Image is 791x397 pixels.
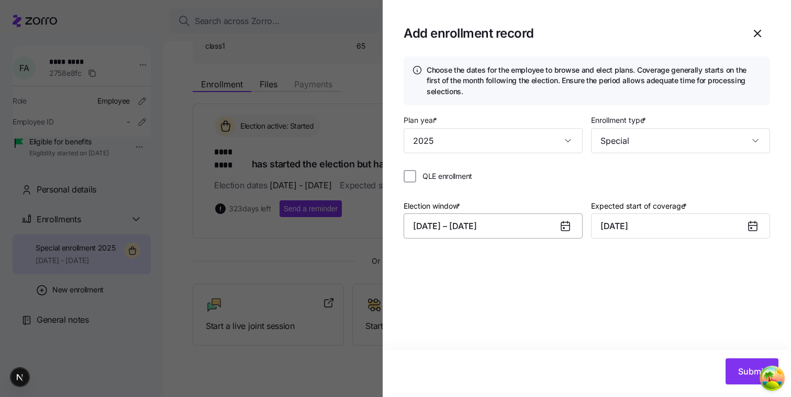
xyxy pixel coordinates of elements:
[404,200,462,212] label: Election window
[591,115,648,126] label: Enrollment type
[762,368,783,389] button: Open Tanstack query devtools
[404,115,439,126] label: Plan year
[738,365,766,378] span: Submit
[591,200,689,212] label: Expected start of coverage
[726,358,778,384] button: Submit
[591,213,770,239] input: MM/DD/YYYY
[422,171,472,182] span: QLE enrollment
[404,213,583,239] button: [DATE] – [DATE]
[427,65,762,97] h4: Choose the dates for the employee to browse and elect plans. Coverage generally starts on the fir...
[591,128,770,153] input: Enrollment type
[404,25,741,41] h1: Add enrollment record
